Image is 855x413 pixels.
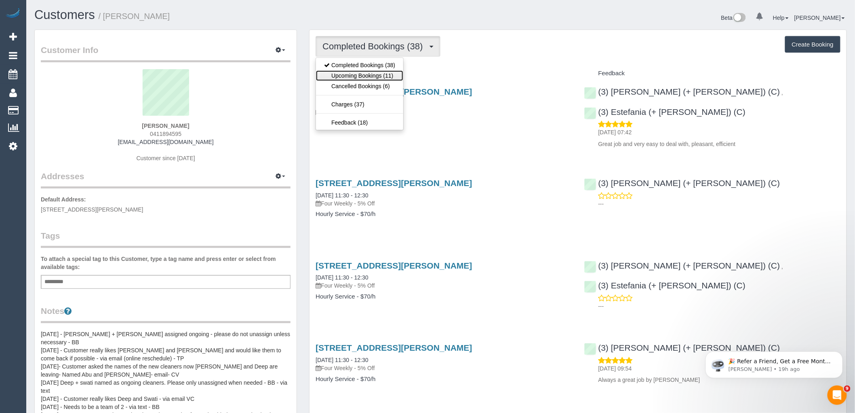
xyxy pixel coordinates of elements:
[316,261,472,270] a: [STREET_ADDRESS][PERSON_NAME]
[785,36,840,53] button: Create Booking
[316,274,368,281] a: [DATE] 11:30 - 12:30
[721,15,746,21] a: Beta
[35,23,138,110] span: 🎉 Refer a Friend, Get a Free Month! 🎉 Love Automaid? Share the love! When you refer a friend who ...
[584,281,746,290] a: (3) Estefania (+ [PERSON_NAME]) (C)
[598,200,840,208] p: ---
[598,302,840,310] p: ---
[34,8,95,22] a: Customers
[598,128,840,136] p: [DATE] 07:42
[150,131,181,137] span: 0411894595
[41,230,291,248] legend: Tags
[584,70,840,77] h4: Feedback
[773,15,789,21] a: Help
[781,263,783,270] span: ,
[316,36,440,57] button: Completed Bookings (38)
[316,99,403,110] a: Charges (37)
[584,178,780,188] a: (3) [PERSON_NAME] (+ [PERSON_NAME]) (C)
[41,255,291,271] label: To attach a special tag to this Customer, type a tag name and press enter or select from availabl...
[316,119,572,126] h4: Hourly Service - $70/h
[316,343,472,352] a: [STREET_ADDRESS][PERSON_NAME]
[41,44,291,62] legend: Customer Info
[598,364,840,373] p: [DATE] 09:54
[598,376,840,384] p: Always a great job by [PERSON_NAME]
[733,13,746,23] img: New interface
[41,195,86,203] label: Default Address:
[316,376,572,383] h4: Hourly Service - $70/h
[5,8,21,19] img: Automaid Logo
[584,261,780,270] a: (3) [PERSON_NAME] (+ [PERSON_NAME]) (C)
[316,364,572,372] p: Four Weekly - 5% Off
[316,178,472,188] a: [STREET_ADDRESS][PERSON_NAME]
[316,70,403,81] a: Upcoming Bookings (11)
[584,343,780,352] a: (3) [PERSON_NAME] (+ [PERSON_NAME]) (C)
[316,70,572,77] h4: Service
[844,385,851,392] span: 9
[41,305,291,323] legend: Notes
[316,192,368,199] a: [DATE] 11:30 - 12:30
[316,108,572,116] p: Four Weekly - 5% Off
[41,206,143,213] span: [STREET_ADDRESS][PERSON_NAME]
[99,12,170,21] small: / [PERSON_NAME]
[794,15,845,21] a: [PERSON_NAME]
[142,123,189,129] strong: [PERSON_NAME]
[781,89,783,96] span: ,
[316,81,403,91] a: Cancelled Bookings (6)
[693,335,855,391] iframe: Intercom notifications message
[316,199,572,208] p: Four Weekly - 5% Off
[598,140,840,148] p: Great job and very easy to deal with, pleasant, efficient
[316,60,403,70] a: Completed Bookings (38)
[118,139,214,145] a: [EMAIL_ADDRESS][DOMAIN_NAME]
[322,41,427,51] span: Completed Bookings (38)
[316,282,572,290] p: Four Weekly - 5% Off
[584,87,780,96] a: (3) [PERSON_NAME] (+ [PERSON_NAME]) (C)
[316,117,403,128] a: Feedback (18)
[35,31,139,38] p: Message from Ellie, sent 19h ago
[316,211,572,218] h4: Hourly Service - $70/h
[828,385,847,405] iframe: Intercom live chat
[316,357,368,363] a: [DATE] 11:30 - 12:30
[316,293,572,300] h4: Hourly Service - $70/h
[137,155,195,161] span: Customer since [DATE]
[584,107,746,116] a: (3) Estefania (+ [PERSON_NAME]) (C)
